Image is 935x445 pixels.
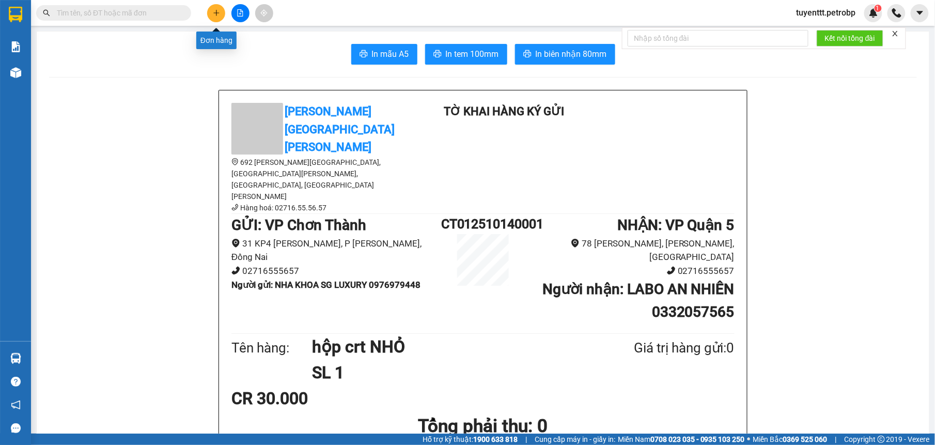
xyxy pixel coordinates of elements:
[43,9,50,17] span: search
[876,5,880,12] span: 1
[231,266,240,275] span: phone
[535,434,615,445] span: Cung cấp máy in - giấy in:
[525,434,527,445] span: |
[10,41,21,52] img: solution-icon
[285,105,395,154] b: [PERSON_NAME][GEOGRAPHIC_DATA][PERSON_NAME]
[10,67,21,78] img: warehouse-icon
[473,435,518,443] strong: 1900 633 818
[231,202,417,213] li: Hàng hoá: 02716.55.56.57
[915,8,925,18] span: caret-down
[667,266,676,275] span: phone
[231,237,441,264] li: 31 KP4 [PERSON_NAME], P [PERSON_NAME], Đồng Nai
[515,44,615,65] button: printerIn biên nhận 80mm
[878,436,885,443] span: copyright
[231,217,366,234] b: GỬI : VP Chơn Thành
[536,48,607,60] span: In biên nhận 80mm
[783,435,828,443] strong: 0369 525 060
[196,32,237,49] div: Đơn hàng
[231,412,735,440] h1: Tổng phải thu: 0
[747,437,751,441] span: ⚪️
[231,204,239,211] span: phone
[11,377,21,387] span: question-circle
[825,33,875,44] span: Kết nối tổng đài
[231,239,240,248] span: environment
[423,434,518,445] span: Hỗ trợ kỹ thuật:
[788,6,864,19] span: tuyenttt.petrobp
[753,434,828,445] span: Miền Bắc
[835,434,837,445] span: |
[10,353,21,364] img: warehouse-icon
[817,30,883,47] button: Kết nối tổng đài
[231,157,417,202] li: 692 [PERSON_NAME][GEOGRAPHIC_DATA], [GEOGRAPHIC_DATA][PERSON_NAME], [GEOGRAPHIC_DATA], [GEOGRAPHI...
[237,9,244,17] span: file-add
[231,280,420,290] b: Người gửi : NHA KHOA SG LUXURY 0976979448
[231,4,250,22] button: file-add
[441,214,525,234] h1: CT012510140001
[213,9,220,17] span: plus
[207,4,225,22] button: plus
[542,281,735,320] b: Người nhận : LABO AN NHIÊN 0332057565
[231,337,312,359] div: Tên hàng:
[260,9,268,17] span: aim
[312,360,584,386] h1: SL 1
[911,4,929,22] button: caret-down
[372,48,409,60] span: In mẫu A5
[525,264,735,278] li: 02716555657
[525,237,735,264] li: 78 [PERSON_NAME], [PERSON_NAME], [GEOGRAPHIC_DATA]
[617,217,735,234] b: NHẬN : VP Quận 5
[892,30,899,37] span: close
[892,8,901,18] img: phone-icon
[57,7,179,19] input: Tìm tên, số ĐT hoặc mã đơn
[351,44,417,65] button: printerIn mẫu A5
[11,400,21,410] span: notification
[231,158,239,165] span: environment
[628,30,808,47] input: Nhập số tổng đài
[618,434,745,445] span: Miền Nam
[255,4,273,22] button: aim
[446,48,499,60] span: In tem 100mm
[571,239,580,248] span: environment
[5,5,150,80] li: [PERSON_NAME][GEOGRAPHIC_DATA][PERSON_NAME]
[9,7,22,22] img: logo-vxr
[444,105,564,118] b: TỜ KHAI HÀNG KÝ GỬI
[650,435,745,443] strong: 0708 023 035 - 0935 103 250
[11,423,21,433] span: message
[425,44,507,65] button: printerIn tem 100mm
[584,337,735,359] div: Giá trị hàng gửi: 0
[433,50,442,59] span: printer
[523,50,532,59] span: printer
[231,386,397,411] div: CR 30.000
[869,8,878,18] img: icon-new-feature
[231,264,441,278] li: 02716555657
[312,334,584,360] h1: hộp crt NHỎ
[360,50,368,59] span: printer
[875,5,882,12] sup: 1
